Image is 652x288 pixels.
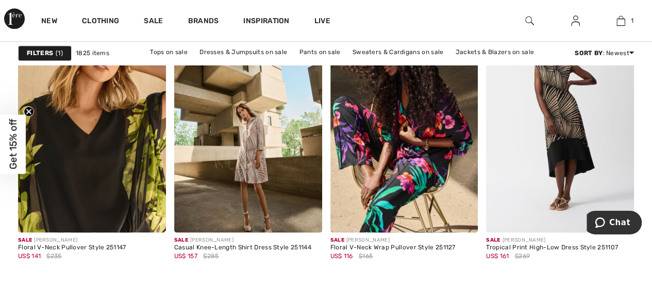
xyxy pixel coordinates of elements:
span: $165 [359,251,373,261]
div: [PERSON_NAME] [486,236,618,244]
img: search the website [525,14,534,27]
span: 1825 items [76,48,109,58]
a: New [41,16,57,27]
a: Sweaters & Cardigans on sale [347,45,448,59]
button: Close teaser [24,106,34,116]
img: Floral V-Neck Wrap Pullover Style 251127. Black/Multi [330,11,478,232]
div: [PERSON_NAME] [18,236,126,244]
span: $285 [203,251,219,261]
div: Floral V-Neck Wrap Pullover Style 251127 [330,244,456,251]
strong: Sort By [575,49,603,57]
strong: Filters [27,48,53,58]
a: Jackets & Blazers on sale [450,45,540,59]
span: US$ 116 [330,252,353,260]
span: Inspiration [243,16,289,27]
img: Floral V-Neck Pullover Style 251147. Black/Multi [18,11,166,232]
span: Sale [174,237,188,243]
div: Tropical Print High-Low Dress Style 251107 [486,244,618,251]
a: Clothing [82,16,119,27]
span: US$ 161 [486,252,509,260]
div: [PERSON_NAME] [330,236,456,244]
a: Dresses & Jumpsuits on sale [194,45,292,59]
div: Casual Knee-Length Shirt Dress Style 251144 [174,244,311,251]
span: 1 [56,48,63,58]
img: 1ère Avenue [4,8,25,29]
div: : Newest [575,48,634,58]
span: Sale [18,237,32,243]
img: plus_v2.svg [146,212,155,222]
span: 1 [630,16,633,25]
span: US$ 157 [174,252,197,260]
img: My Info [571,14,580,27]
img: Tropical Print High-Low Dress Style 251107. Black/dune [486,11,634,232]
a: 1 [598,14,643,27]
a: Skirts on sale [282,59,333,72]
span: US$ 141 [18,252,41,260]
span: Sale [330,237,344,243]
span: $269 [515,251,530,261]
a: Tops on sale [145,45,193,59]
span: $235 [46,251,61,261]
span: Get 15% off [7,119,19,170]
img: My Bag [616,14,625,27]
div: [PERSON_NAME] [174,236,311,244]
img: Casual Knee-Length Shirt Dress Style 251144. Dune/vanilla [174,11,322,232]
img: plus_v2.svg [458,212,467,222]
iframe: Opens a widget where you can chat to one of our agents [587,211,642,236]
div: Floral V-Neck Pullover Style 251147 [18,244,126,251]
span: Sale [486,237,500,243]
a: Brands [188,16,219,27]
a: Live [314,15,330,26]
a: Outerwear on sale [335,59,402,72]
a: Sign In [563,14,588,27]
a: Pants on sale [294,45,346,59]
img: plus_v2.svg [302,212,311,222]
a: Sale [144,16,163,27]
